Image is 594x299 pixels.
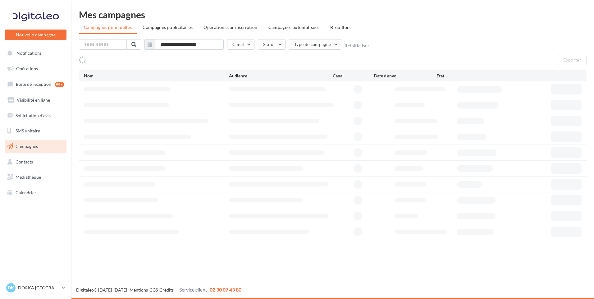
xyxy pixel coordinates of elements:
a: Opérations [4,62,68,75]
a: Médiathèque [4,171,68,184]
button: Notifications [4,47,65,60]
a: Campagnes [4,140,68,153]
span: Service client [179,287,207,292]
span: Opérations [16,66,38,71]
span: Médiathèque [16,174,41,180]
a: Boîte de réception99+ [4,77,68,91]
a: Sollicitation d'avis [4,109,68,122]
button: Type de campagne [289,39,341,50]
div: 99+ [55,82,64,87]
div: Mes campagnes [79,10,587,19]
span: Operations sur inscription [203,25,257,30]
a: Mentions [130,287,148,292]
a: CGS [149,287,158,292]
span: Campagnes [16,144,38,149]
a: Crédits [159,287,174,292]
p: DO&KA [GEOGRAPHIC_DATA] [18,285,59,291]
button: Canal [227,39,254,50]
a: Digitaleo [76,287,94,292]
span: Campagnes publicitaires [143,25,193,30]
span: 02 30 07 43 80 [210,287,241,292]
a: Visibilité en ligne [4,94,68,107]
span: Campagnes automatisées [268,25,320,30]
div: État [436,73,499,79]
span: Brouillons [330,25,352,30]
a: Contacts [4,155,68,168]
div: Nom [84,73,229,79]
span: SMS unitaire [16,128,40,133]
div: Canal [333,73,374,79]
span: Contacts [16,159,33,164]
button: Réinitialiser [345,43,369,48]
span: © [DATE]-[DATE] - - - [76,287,241,292]
span: Notifications [16,50,42,56]
button: Exporter [558,55,587,65]
div: Date d'envoi [374,73,436,79]
span: DK [8,285,14,291]
button: Statut [258,39,286,50]
a: Calendrier [4,186,68,199]
a: SMS unitaire [4,124,68,137]
span: Calendrier [16,190,36,195]
span: Visibilité en ligne [17,97,50,103]
span: Sollicitation d'avis [16,113,51,118]
button: Nouvelle campagne [5,30,66,40]
span: Boîte de réception [16,81,51,87]
a: DK DO&KA [GEOGRAPHIC_DATA] [5,282,66,294]
div: Audience [229,73,333,79]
